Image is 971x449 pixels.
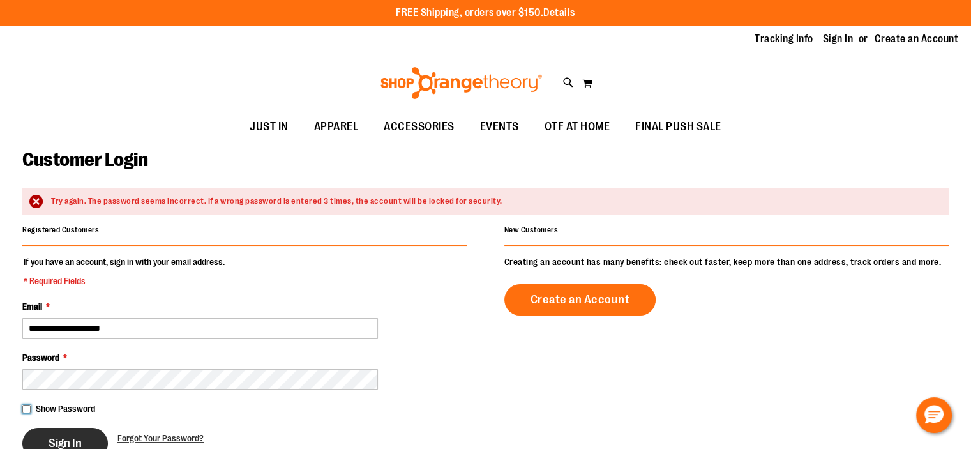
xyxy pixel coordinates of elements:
[532,112,623,142] a: OTF AT HOME
[875,32,959,46] a: Create an Account
[22,301,42,312] span: Email
[22,225,99,234] strong: Registered Customers
[24,275,225,287] span: * Required Fields
[22,255,226,287] legend: If you have an account, sign in with your email address.
[237,112,301,142] a: JUST IN
[250,112,289,141] span: JUST IN
[635,112,721,141] span: FINAL PUSH SALE
[504,225,559,234] strong: New Customers
[301,112,372,142] a: APPAREL
[36,404,95,414] span: Show Password
[916,397,952,433] button: Hello, have a question? Let’s chat.
[117,432,204,445] a: Forgot Your Password?
[384,112,455,141] span: ACCESSORIES
[545,112,610,141] span: OTF AT HOME
[755,32,813,46] a: Tracking Info
[543,7,575,19] a: Details
[504,284,656,316] a: Create an Account
[467,112,532,142] a: EVENTS
[379,67,544,99] img: Shop Orangetheory
[823,32,854,46] a: Sign In
[504,255,949,268] p: Creating an account has many benefits: check out faster, keep more than one address, track orders...
[480,112,519,141] span: EVENTS
[371,112,467,142] a: ACCESSORIES
[51,195,936,208] div: Try again. The password seems incorrect. If a wrong password is entered 3 times, the account will...
[22,353,59,363] span: Password
[314,112,359,141] span: APPAREL
[22,149,147,171] span: Customer Login
[531,293,630,307] span: Create an Account
[117,433,204,443] span: Forgot Your Password?
[622,112,734,142] a: FINAL PUSH SALE
[396,6,575,20] p: FREE Shipping, orders over $150.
